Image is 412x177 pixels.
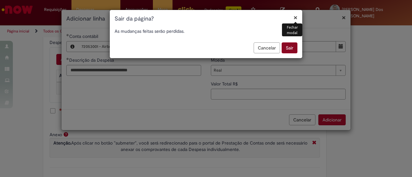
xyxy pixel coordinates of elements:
[115,15,297,23] h1: Sair da página?
[115,28,297,34] p: As mudanças feitas serão perdidas.
[282,23,302,36] div: Fechar modal
[294,14,297,21] button: Fechar modal
[254,42,280,53] button: Cancelar
[282,42,297,53] button: Sair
